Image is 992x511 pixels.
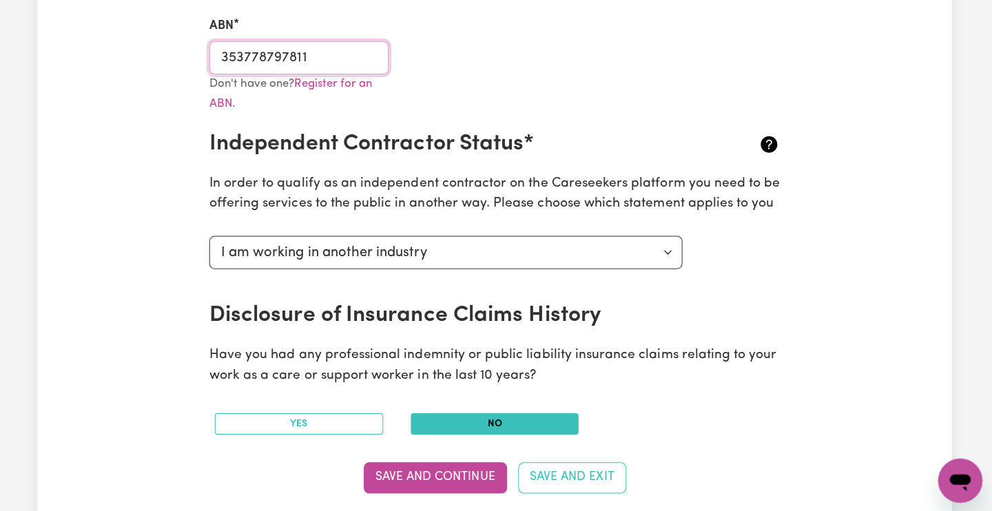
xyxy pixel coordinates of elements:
h2: Independent Contractor Status* [212,130,685,156]
input: e.g. 51 824 753 556 [212,41,391,74]
button: Yes [218,411,385,432]
button: Save and Continue [366,460,508,490]
h2: Disclosure of Insurance Claims History [212,301,685,327]
small: Don't have one? [212,78,374,109]
a: Register for an ABN. [212,78,374,109]
button: Save and Exit [519,460,627,490]
button: No [413,411,580,432]
label: ABN [212,17,236,35]
p: In order to qualify as an independent contractor on the Careseekers platform you need to be offer... [212,174,780,213]
p: Have you had any professional indemnity or public liability insurance claims relating to your wor... [212,344,780,384]
iframe: Button to launch messaging window [937,456,981,500]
